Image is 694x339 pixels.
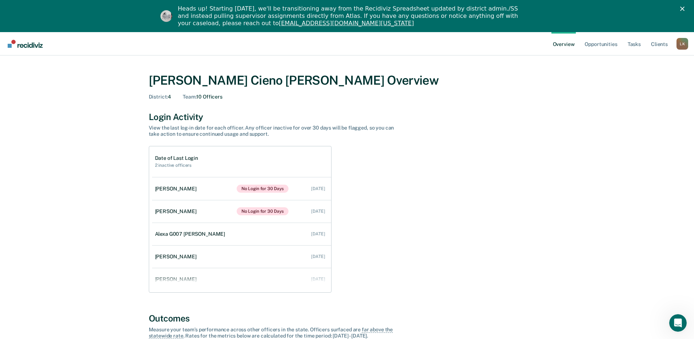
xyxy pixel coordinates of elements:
[152,246,331,267] a: [PERSON_NAME] [DATE]
[237,185,289,193] span: No Login for 30 Days
[160,10,172,22] img: Profile image for Kim
[6,32,44,55] a: Go to Recidiviz Home
[149,327,404,339] div: Measure your team’s performance across other officer s in the state. Officer s surfaced are . Rat...
[311,277,325,282] div: [DATE]
[178,5,522,27] div: Heads up! Starting [DATE], we'll be transitioning away from the Recidiviz Spreadsheet updated by ...
[149,313,546,324] div: Outcomes
[311,209,325,214] div: [DATE]
[155,276,199,282] div: [PERSON_NAME]
[152,200,331,223] a: [PERSON_NAME]No Login for 30 Days [DATE]
[155,163,198,168] h2: 2 inactive officers
[8,40,43,48] img: Recidiviz
[149,94,171,100] div: 4
[183,94,222,100] div: 10 Officers
[149,327,393,339] span: far above the statewide rate
[650,32,669,55] a: Client s
[279,20,414,27] a: [EMAIL_ADDRESS][DOMAIN_NAME][US_STATE]
[676,38,688,50] button: Profile dropdown button
[311,231,325,236] div: [DATE]
[626,32,642,55] a: Tasks
[155,208,199,215] div: [PERSON_NAME]
[669,314,687,332] iframe: Intercom live chat
[237,207,289,215] span: No Login for 30 Days
[149,73,546,88] div: [PERSON_NAME] Cieno [PERSON_NAME] Overview
[155,254,199,260] div: [PERSON_NAME]
[183,94,196,100] span: Team :
[152,269,331,290] a: [PERSON_NAME] [DATE]
[155,231,228,237] div: Alexa G007 [PERSON_NAME]
[149,125,404,137] div: View the last log-in date for each officer. Any officer inactive for over 30 days will be flagged...
[155,186,199,192] div: [PERSON_NAME]
[676,38,688,50] div: L K
[551,32,576,55] a: Overview
[583,32,619,55] a: Opportunities
[149,94,168,100] span: District :
[311,254,325,259] div: [DATE]
[152,177,331,200] a: [PERSON_NAME]No Login for 30 Days [DATE]
[155,155,198,161] h1: Date of Last Login
[311,186,325,191] div: [DATE]
[152,224,331,244] a: Alexa G007 [PERSON_NAME] [DATE]
[149,112,546,122] div: Login Activity
[680,7,687,11] div: Close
